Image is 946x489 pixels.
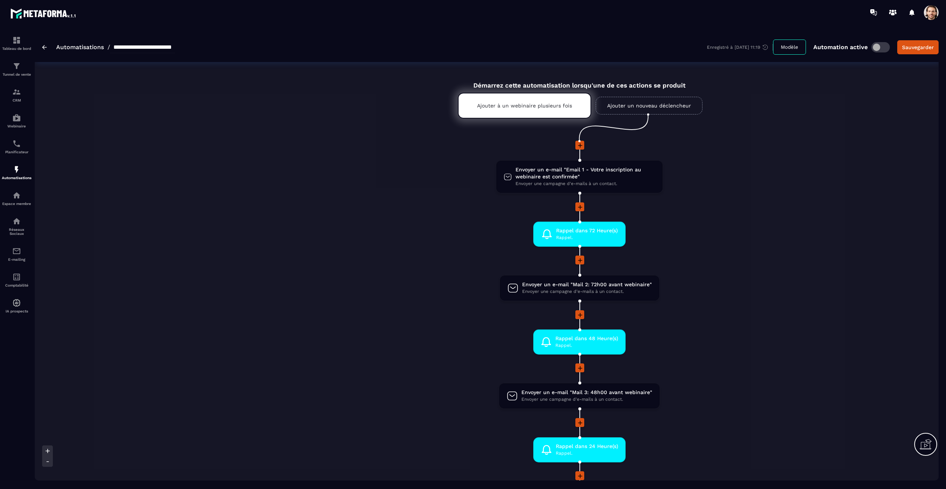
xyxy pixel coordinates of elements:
[2,150,31,154] p: Planificateur
[2,283,31,287] p: Comptabilité
[902,44,934,51] div: Sauvegarder
[2,72,31,76] p: Tunnel de vente
[12,165,21,174] img: automations
[522,281,652,288] span: Envoyer un e-mail "Mail 2: 72h00 avant webinaire"
[735,45,760,50] p: [DATE] 11:19
[2,30,31,56] a: formationformationTableau de bord
[2,56,31,82] a: formationformationTunnel de vente
[12,139,21,148] img: scheduler
[2,124,31,128] p: Webinaire
[2,241,31,267] a: emailemailE-mailing
[515,180,655,187] span: Envoyer une campagne d'e-mails à un contact.
[2,108,31,134] a: automationsautomationsWebinaire
[556,234,618,241] span: Rappel.
[2,228,31,236] p: Réseaux Sociaux
[2,160,31,185] a: automationsautomationsAutomatisations
[12,217,21,226] img: social-network
[2,185,31,211] a: automationsautomationsEspace membre
[522,288,652,295] span: Envoyer une campagne d'e-mails à un contact.
[56,44,104,51] a: Automatisations
[477,103,572,109] p: Ajouter à un webinaire plusieurs fois
[2,267,31,293] a: accountantaccountantComptabilité
[556,227,618,234] span: Rappel dans 72 Heure(s)
[2,134,31,160] a: schedulerschedulerPlanificateur
[707,44,773,51] div: Enregistré à
[596,97,702,114] a: Ajouter un nouveau déclencheur
[12,88,21,96] img: formation
[2,202,31,206] p: Espace membre
[108,44,110,51] span: /
[42,45,47,49] img: arrow
[2,47,31,51] p: Tableau de bord
[2,82,31,108] a: formationformationCRM
[521,396,652,403] span: Envoyer une campagne d'e-mails à un contact.
[2,257,31,261] p: E-mailing
[439,73,719,89] div: Démarrez cette automatisation lorsqu'une de ces actions se produit
[813,44,868,51] p: Automation active
[897,40,939,54] button: Sauvegarder
[521,389,652,396] span: Envoyer un e-mail "Mail 3: 48h00 avant webinaire"
[555,342,618,349] span: Rappel.
[2,176,31,180] p: Automatisations
[2,211,31,241] a: social-networksocial-networkRéseaux Sociaux
[555,335,618,342] span: Rappel dans 48 Heure(s)
[12,191,21,200] img: automations
[12,113,21,122] img: automations
[773,40,806,55] button: Modèle
[12,62,21,71] img: formation
[556,443,618,450] span: Rappel dans 24 Heure(s)
[515,166,655,180] span: Envoyer un e-mail "Email 1 - Votre inscription au webinaire est confirmée"
[10,7,77,20] img: logo
[12,273,21,281] img: accountant
[12,247,21,256] img: email
[12,36,21,45] img: formation
[2,98,31,102] p: CRM
[12,298,21,307] img: automations
[2,309,31,313] p: IA prospects
[556,450,618,457] span: Rappel.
